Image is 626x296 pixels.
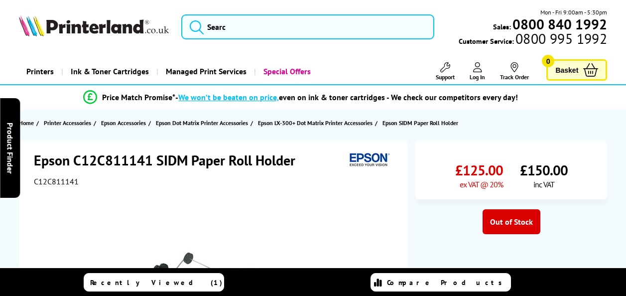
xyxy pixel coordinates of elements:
[542,55,554,67] span: 0
[101,118,146,128] span: Epson Accessories
[156,118,248,128] span: Epson Dot Matrix Printer Accessories
[514,34,607,43] span: 0800 995 1992
[258,118,375,128] a: Epson LX-300+ Dot Matrix Printer Accessories
[19,118,36,128] a: Home
[19,15,169,36] img: Printerland Logo
[71,59,149,84] span: Ink & Toner Cartridges
[44,118,91,128] span: Printer Accessories
[84,273,224,292] a: Recently Viewed (1)
[44,118,94,128] a: Printer Accessories
[455,161,503,179] span: £125.00
[460,179,503,189] span: ex VAT @ 20%
[346,151,391,169] img: Epson
[156,59,254,84] a: Managed Print Services
[540,7,607,17] span: Mon - Fri 9:00am - 5:30pm
[178,92,279,102] span: We won’t be beaten on price,
[181,14,434,39] input: Searc
[436,73,455,81] span: Support
[19,118,34,128] span: Home
[156,118,250,128] a: Epson Dot Matrix Printer Accessories
[382,119,458,127] span: Epson SIDM Paper Roll Holder
[387,278,507,287] span: Compare Products
[5,123,15,174] span: Product Finder
[483,209,540,234] div: Out of Stock
[101,118,148,128] a: Epson Accessories
[371,273,511,292] a: Compare Products
[102,92,175,102] span: Price Match Promise*
[533,179,554,189] span: inc VAT
[500,62,529,81] a: Track Order
[61,59,156,84] a: Ink & Toner Cartridges
[5,89,597,106] li: modal_Promise
[90,278,223,287] span: Recently Viewed (1)
[254,59,318,84] a: Special Offers
[258,118,373,128] span: Epson LX-300+ Dot Matrix Printer Accessories
[175,92,518,102] div: - even on ink & toner cartridges - We check our competitors every day!
[19,15,169,38] a: Printerland Logo
[459,34,607,46] span: Customer Service:
[555,63,578,77] span: Basket
[19,59,61,84] a: Printers
[470,73,485,81] span: Log In
[511,19,607,29] a: 0800 840 1992
[546,59,607,81] a: Basket 0
[512,15,607,33] b: 0800 840 1992
[436,62,455,81] a: Support
[34,176,79,186] span: C12C811141
[520,161,568,179] span: £150.00
[493,22,511,31] span: Sales:
[470,62,485,81] a: Log In
[34,151,305,169] h1: Epson C12C811141 SIDM Paper Roll Holder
